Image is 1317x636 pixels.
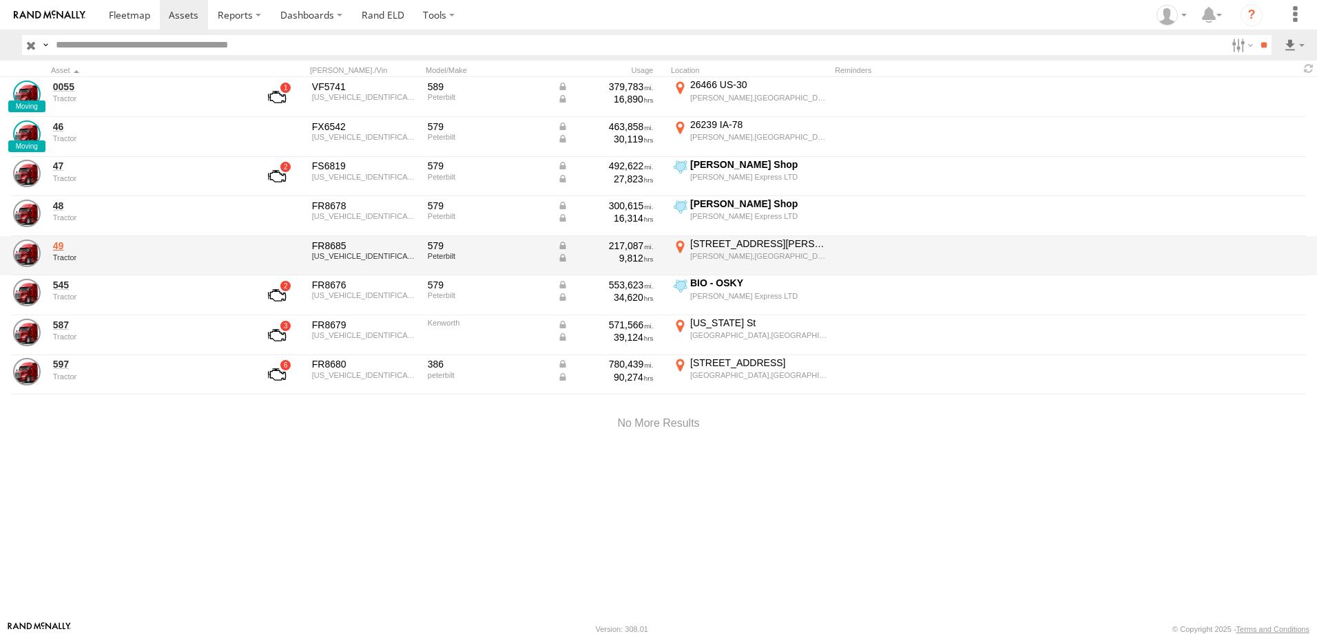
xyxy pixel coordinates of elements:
[428,133,548,141] div: Peterbilt
[428,81,548,93] div: 589
[53,293,242,301] div: undefined
[690,118,827,131] div: 26239 IA-78
[428,371,548,379] div: peterbilt
[557,173,654,185] div: Data from Vehicle CANbus
[428,319,548,327] div: Kenworth
[251,81,302,114] a: View Asset with Fault/s
[53,134,242,142] div: undefined
[14,10,85,20] img: rand-logo.svg
[251,319,302,352] a: View Asset with Fault/s
[312,358,418,370] div: FR8680
[312,173,418,181] div: 1XPBDP9X0LD665787
[53,332,242,341] div: undefined
[312,371,418,379] div: 1XPHD49X1CD144649
[690,370,827,380] div: [GEOGRAPHIC_DATA],[GEOGRAPHIC_DATA]
[690,251,827,261] div: [PERSON_NAME],[GEOGRAPHIC_DATA]
[251,160,302,193] a: View Asset with Fault/s
[557,81,654,93] div: Data from Vehicle CANbus
[671,78,829,116] label: Click to View Current Location
[428,212,548,220] div: Peterbilt
[251,279,302,312] a: View Asset with Fault/s
[312,291,418,299] div: 1XPBD49X8LD664773
[251,358,302,391] a: View Asset with Fault/s
[426,65,550,75] div: Model/Make
[557,279,654,291] div: Data from Vehicle CANbus
[557,93,654,105] div: Data from Vehicle CANbus
[690,78,827,91] div: 26466 US-30
[428,93,548,101] div: Peterbilt
[690,158,827,171] div: [PERSON_NAME] Shop
[1300,62,1317,75] span: Refresh
[40,35,51,55] label: Search Query
[312,240,418,252] div: FR8685
[51,65,244,75] div: Click to Sort
[557,160,654,172] div: Data from Vehicle CANbus
[557,200,654,212] div: Data from Vehicle CANbus
[690,237,827,250] div: [STREET_ADDRESS][PERSON_NAME]
[1152,5,1192,25] div: Tim Zylstra
[312,212,418,220] div: 1XPBD49X6PD860006
[428,240,548,252] div: 579
[312,93,418,101] div: 1XPBDP9X0LD665692
[690,93,827,103] div: [PERSON_NAME],[GEOGRAPHIC_DATA]
[13,81,41,108] a: View Asset Details
[53,319,242,331] a: 587
[557,133,654,145] div: Data from Vehicle CANbus
[1172,625,1309,633] div: © Copyright 2025 -
[53,240,242,252] a: 49
[312,279,418,291] div: FR8676
[428,291,548,299] div: Peterbilt
[8,622,71,636] a: Visit our Website
[13,319,41,346] a: View Asset Details
[555,65,665,75] div: Usage
[428,160,548,172] div: 579
[428,252,548,260] div: Peterbilt
[1226,35,1256,55] label: Search Filter Options
[312,120,418,133] div: FX6542
[671,277,829,314] label: Click to View Current Location
[312,160,418,172] div: FS6819
[53,372,242,381] div: undefined
[13,120,41,148] a: View Asset Details
[312,81,418,93] div: VF5741
[428,120,548,133] div: 579
[557,371,654,383] div: Data from Vehicle CANbus
[53,358,242,370] a: 597
[690,317,827,329] div: [US_STATE] St
[1236,625,1309,633] a: Terms and Conditions
[428,279,548,291] div: 579
[13,240,41,267] a: View Asset Details
[671,118,829,156] label: Click to View Current Location
[690,198,827,210] div: [PERSON_NAME] Shop
[1241,4,1263,26] i: ?
[690,277,827,289] div: BIO - OSKY
[557,358,654,370] div: Data from Vehicle CANbus
[671,158,829,195] label: Click to View Current Location
[312,200,418,212] div: FR8678
[557,240,654,252] div: Data from Vehicle CANbus
[690,357,827,369] div: [STREET_ADDRESS]
[428,358,548,370] div: 386
[557,331,654,343] div: Data from Vehicle CANbus
[13,200,41,227] a: View Asset Details
[690,330,827,340] div: [GEOGRAPHIC_DATA],[GEOGRAPHIC_DATA]
[671,237,829,275] label: Click to View Current Location
[312,133,418,141] div: 1XPBDP9X5LD665686
[53,160,242,172] a: 47
[557,291,654,304] div: Data from Vehicle CANbus
[13,160,41,187] a: View Asset Details
[596,625,648,633] div: Version: 308.01
[557,252,654,264] div: Data from Vehicle CANbus
[53,200,242,212] a: 48
[690,172,827,182] div: [PERSON_NAME] Express LTD
[53,81,242,93] a: 0055
[835,65,1055,75] div: Reminders
[428,173,548,181] div: Peterbilt
[1283,35,1306,55] label: Export results as...
[671,198,829,235] label: Click to View Current Location
[53,279,242,291] a: 545
[428,200,548,212] div: 579
[557,319,654,331] div: Data from Vehicle CANbus
[312,319,418,331] div: FR8679
[53,94,242,103] div: undefined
